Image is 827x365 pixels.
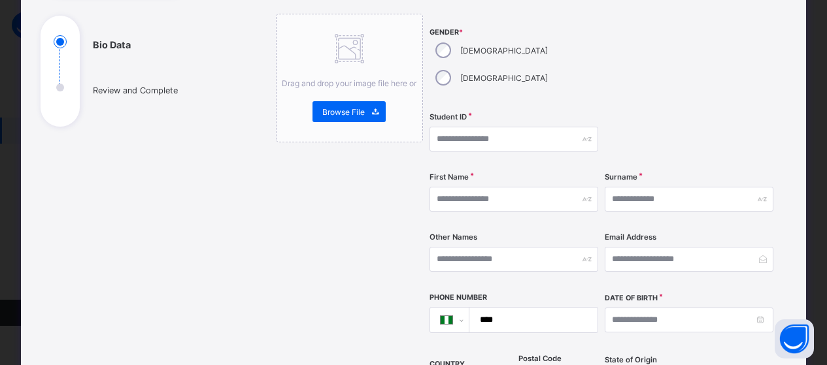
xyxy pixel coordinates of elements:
[430,293,487,302] label: Phone Number
[605,232,656,242] label: Email Address
[322,107,365,117] span: Browse File
[605,172,637,182] label: Surname
[460,46,548,56] label: [DEMOGRAPHIC_DATA]
[430,232,477,242] label: Other Names
[430,28,598,37] span: Gender
[282,78,416,88] span: Drag and drop your image file here or
[518,354,562,363] label: Postal Code
[775,319,814,358] button: Open asap
[460,73,548,83] label: [DEMOGRAPHIC_DATA]
[430,172,469,182] label: First Name
[605,294,658,302] label: Date of Birth
[605,355,657,364] span: State of Origin
[430,112,467,121] label: Student ID
[276,14,424,142] div: Drag and drop your image file here orBrowse File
